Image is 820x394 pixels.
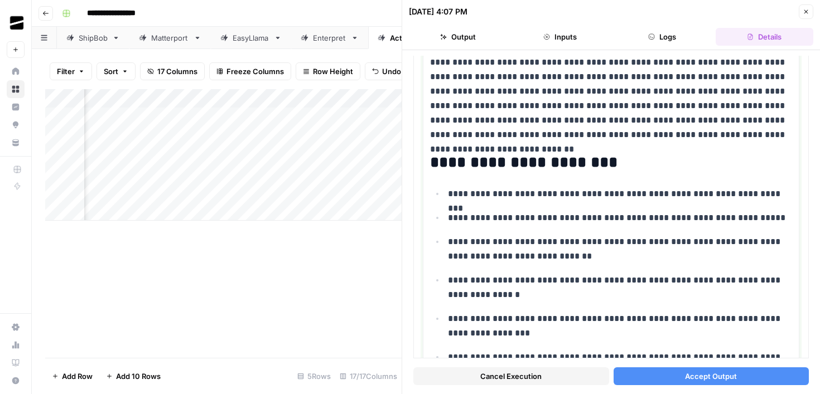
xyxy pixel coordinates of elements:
span: Add Row [62,371,93,382]
button: Details [716,28,813,46]
a: Browse [7,80,25,98]
span: Sort [104,66,118,77]
div: 17/17 Columns [335,367,402,385]
button: Workspace: OGM [7,9,25,37]
a: Home [7,62,25,80]
span: Filter [57,66,75,77]
button: Filter [50,62,92,80]
span: 17 Columns [157,66,197,77]
div: [DATE] 4:07 PM [409,6,467,17]
a: ShipBob [57,27,129,49]
a: Usage [7,336,25,354]
a: Your Data [7,134,25,152]
div: EasyLlama [233,32,269,43]
button: Freeze Columns [209,62,291,80]
span: Row Height [313,66,353,77]
div: ShipBob [79,32,108,43]
span: Freeze Columns [226,66,284,77]
a: Settings [7,318,25,336]
a: EasyLlama [211,27,291,49]
button: Logs [614,28,711,46]
div: Enterpret [313,32,346,43]
button: 17 Columns [140,62,205,80]
button: Output [409,28,507,46]
button: Row Height [296,62,360,80]
img: OGM Logo [7,13,27,33]
a: Matterport [129,27,211,49]
button: Undo [365,62,408,80]
button: Accept Output [614,367,809,385]
span: Cancel Execution [480,371,542,382]
a: Learning Hub [7,354,25,372]
button: Sort [97,62,136,80]
span: Accept Output [685,371,737,382]
a: Opportunities [7,116,25,134]
button: Add Row [45,367,99,385]
a: Insights [7,98,25,116]
a: ActiveCampaign [368,27,470,49]
button: Add 10 Rows [99,367,167,385]
div: 5 Rows [293,367,335,385]
div: Matterport [151,32,189,43]
button: Cancel Execution [413,367,609,385]
a: Enterpret [291,27,368,49]
span: Undo [382,66,401,77]
div: ActiveCampaign [390,32,448,43]
button: Help + Support [7,372,25,390]
button: Inputs [511,28,609,46]
span: Add 10 Rows [116,371,161,382]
